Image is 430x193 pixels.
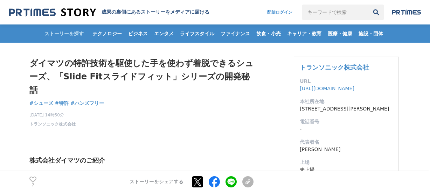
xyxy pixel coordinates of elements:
span: テクノロジー [90,30,125,37]
a: トランソニック株式会社 [29,121,76,127]
h3: 株式会社ダイマツのご紹介 [29,156,254,166]
dt: 本社所在地 [300,98,393,105]
p: 7 [29,184,36,187]
dt: 電話番号 [300,118,393,126]
a: トランソニック株式会社 [300,64,369,71]
a: 成果の裏側にあるストーリーをメディアに届ける 成果の裏側にあるストーリーをメディアに届ける [9,8,209,17]
span: キャリア・教育 [284,30,324,37]
span: 飲食・小売 [254,30,284,37]
a: 飲食・小売 [254,24,284,43]
a: #特許 [55,100,69,107]
dd: 未上場 [300,166,393,173]
dt: 上場 [300,159,393,166]
a: ファイナンス [218,24,253,43]
a: 施設・団体 [356,24,386,43]
a: 配信ログイン [260,5,299,20]
a: [URL][DOMAIN_NAME] [300,86,354,91]
dd: [STREET_ADDRESS][PERSON_NAME] [300,105,393,113]
dd: [PERSON_NAME] [300,146,393,153]
dt: 代表者名 [300,138,393,146]
span: ファイナンス [218,30,253,37]
span: エンタメ [151,30,176,37]
a: テクノロジー [90,24,125,43]
img: 成果の裏側にあるストーリーをメディアに届ける [9,8,96,17]
a: #ハンズフリー [70,100,104,107]
a: ビジネス [125,24,151,43]
span: [DATE] 14時50分 [29,112,76,118]
span: 施設・団体 [356,30,386,37]
h2: 成果の裏側にあるストーリーをメディアに届ける [102,9,209,15]
span: 医療・健康 [325,30,355,37]
a: ライフスタイル [177,24,217,43]
img: prtimes [392,9,421,15]
a: 医療・健康 [325,24,355,43]
button: 検索 [368,5,384,20]
h1: ダイマツの特許技術を駆使した手を使わず着脱できるシューズ、「Slide Fitスライドフィット」シリーズの開発秘話 [29,57,254,97]
dt: URL [300,78,393,85]
p: ストーリーをシェアする [130,179,183,185]
dd: - [300,126,393,133]
span: ライフスタイル [177,30,217,37]
a: エンタメ [151,24,176,43]
input: キーワードで検索 [302,5,368,20]
a: キャリア・教育 [284,24,324,43]
span: ビジネス [125,30,151,37]
a: #シューズ [29,100,53,107]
